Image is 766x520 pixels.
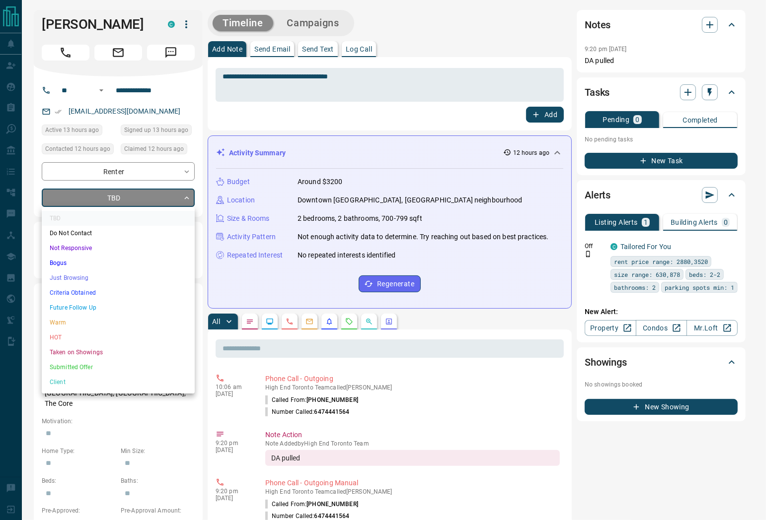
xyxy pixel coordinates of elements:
[42,300,195,315] li: Future Follow Up
[42,241,195,256] li: Not Responsive
[42,256,195,270] li: Bogus
[42,330,195,345] li: HOT
[42,270,195,285] li: Just Browsing
[42,345,195,360] li: Taken on Showings
[42,360,195,375] li: Submitted Offer
[42,226,195,241] li: Do Not Contact
[42,285,195,300] li: Criteria Obtained
[42,315,195,330] li: Warm
[42,375,195,390] li: Client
